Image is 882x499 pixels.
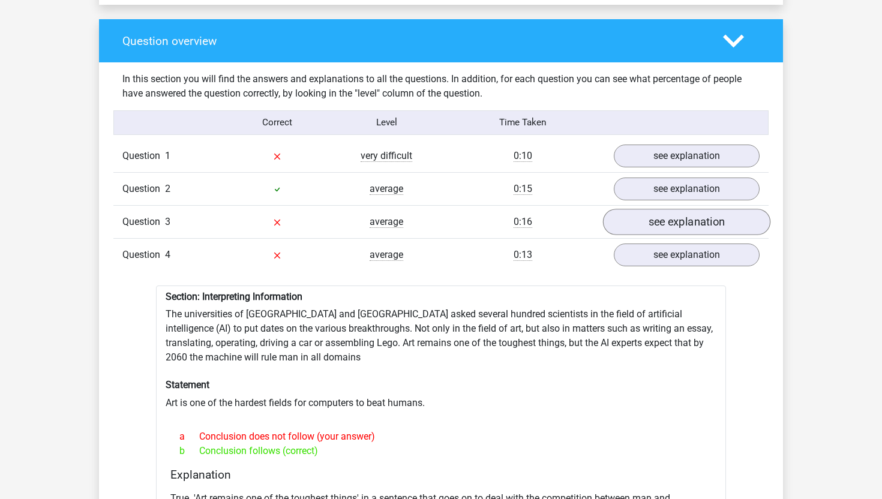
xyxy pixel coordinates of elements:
[113,72,769,101] div: In this section you will find the answers and explanations to all the questions. In addition, for...
[370,183,403,195] span: average
[122,149,165,163] span: Question
[165,183,170,194] span: 2
[122,34,705,48] h4: Question overview
[170,444,712,458] div: Conclusion follows (correct)
[122,248,165,262] span: Question
[122,215,165,229] span: Question
[514,150,532,162] span: 0:10
[332,116,441,130] div: Level
[170,429,712,444] div: Conclusion does not follow (your answer)
[179,444,199,458] span: b
[441,116,605,130] div: Time Taken
[165,150,170,161] span: 1
[361,150,412,162] span: very difficult
[122,182,165,196] span: Question
[614,145,760,167] a: see explanation
[165,216,170,227] span: 3
[166,291,716,302] h6: Section: Interpreting Information
[614,244,760,266] a: see explanation
[370,216,403,228] span: average
[223,116,332,130] div: Correct
[514,216,532,228] span: 0:16
[603,209,770,235] a: see explanation
[166,379,716,390] h6: Statement
[179,429,199,444] span: a
[514,183,532,195] span: 0:15
[170,468,712,482] h4: Explanation
[614,178,760,200] a: see explanation
[514,249,532,261] span: 0:13
[165,249,170,260] span: 4
[370,249,403,261] span: average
